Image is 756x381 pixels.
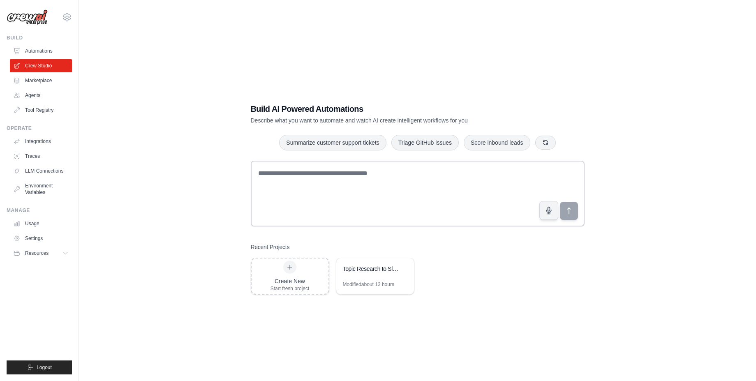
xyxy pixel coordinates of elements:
button: Summarize customer support tickets [279,135,386,150]
a: Usage [10,217,72,230]
a: Marketplace [10,74,72,87]
button: Score inbound leads [464,135,530,150]
a: Environment Variables [10,179,72,199]
a: Settings [10,232,72,245]
h3: Recent Projects [251,243,290,251]
h1: Build AI Powered Automations [251,103,527,115]
div: Manage [7,207,72,214]
a: Automations [10,44,72,58]
button: Get new suggestions [535,136,556,150]
span: Resources [25,250,49,256]
div: Topic Research to Slack Automation [343,265,399,273]
a: Agents [10,89,72,102]
a: LLM Connections [10,164,72,178]
div: Operate [7,125,72,132]
img: Logo [7,9,48,25]
a: Integrations [10,135,72,148]
span: Logout [37,364,52,371]
button: Logout [7,360,72,374]
button: Click to speak your automation idea [539,201,558,220]
button: Resources [10,247,72,260]
div: Start fresh project [270,285,310,292]
div: Modified about 13 hours [343,281,394,288]
a: Traces [10,150,72,163]
a: Crew Studio [10,59,72,72]
div: Create New [270,277,310,285]
a: Tool Registry [10,104,72,117]
p: Describe what you want to automate and watch AI create intelligent workflows for you [251,116,527,125]
div: Build [7,35,72,41]
button: Triage GitHub issues [391,135,459,150]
